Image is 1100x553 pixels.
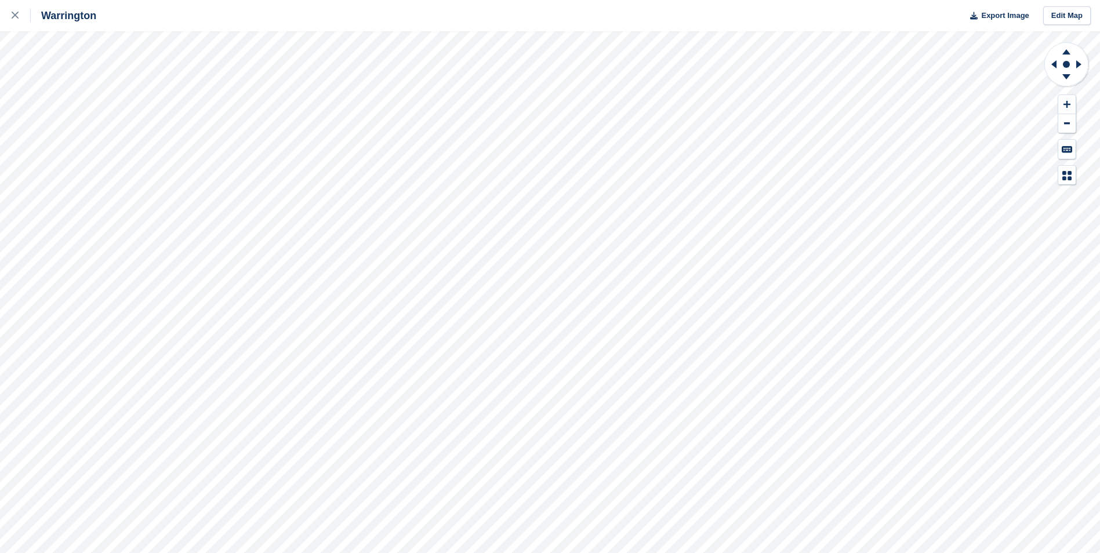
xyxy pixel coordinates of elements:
span: Export Image [981,10,1029,21]
button: Zoom In [1058,95,1076,114]
button: Keyboard Shortcuts [1058,140,1076,159]
div: Warrington [31,9,96,23]
a: Edit Map [1043,6,1091,26]
button: Map Legend [1058,166,1076,185]
button: Export Image [963,6,1029,26]
button: Zoom Out [1058,114,1076,133]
